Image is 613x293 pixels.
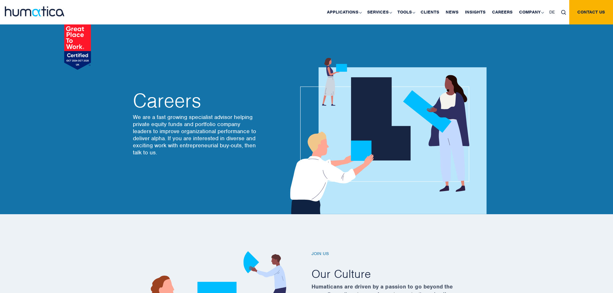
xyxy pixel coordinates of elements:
[133,91,258,110] h2: Careers
[133,114,258,156] p: We are a fast growing specialist advisor helping private equity funds and portfolio company leade...
[561,10,566,15] img: search_icon
[311,251,485,257] h6: Join us
[311,266,485,281] h2: Our Culture
[284,58,487,214] img: about_banner1
[549,9,555,15] span: DE
[5,6,64,16] img: logo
